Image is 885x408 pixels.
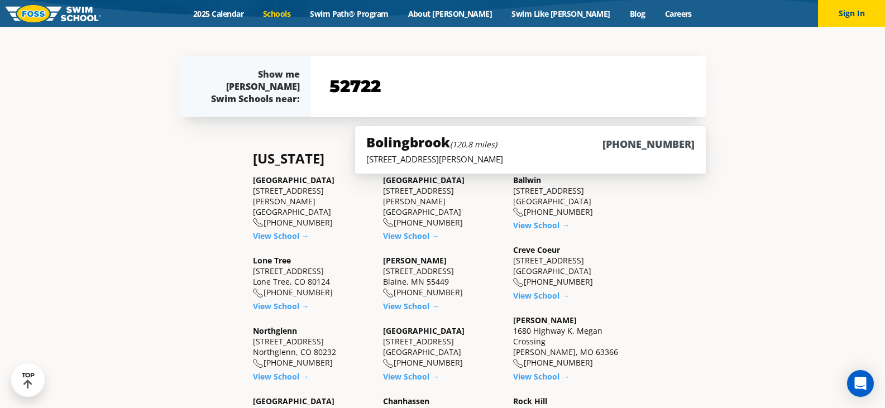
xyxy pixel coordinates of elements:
a: View School → [253,231,309,241]
img: location-phone-o-icon.svg [253,359,264,368]
a: View School → [253,301,309,311]
img: location-phone-o-icon.svg [513,278,524,287]
a: Lone Tree [253,255,291,266]
a: Rock Hill [513,396,547,406]
img: location-phone-o-icon.svg [383,289,394,298]
div: [STREET_ADDRESS] Lone Tree, CO 80124 [PHONE_NUMBER] [253,255,372,298]
div: [STREET_ADDRESS] Blaine, MN 55449 [PHONE_NUMBER] [383,255,502,298]
a: About [PERSON_NAME] [398,8,502,19]
a: Creve Coeur [513,244,560,255]
a: [GEOGRAPHIC_DATA] [253,396,334,406]
a: View School → [513,290,570,301]
a: View School → [383,301,439,311]
a: View School → [253,371,309,382]
small: (120.8 miles) [450,139,497,150]
a: Careers [655,8,701,19]
div: [STREET_ADDRESS] [GEOGRAPHIC_DATA] [PHONE_NUMBER] [513,175,632,218]
a: Schools [253,8,300,19]
img: location-phone-o-icon.svg [383,218,394,228]
h6: [PHONE_NUMBER] [602,137,695,151]
div: Open Intercom Messenger [847,370,874,397]
input: YOUR ZIP CODE [327,70,691,103]
a: Chanhassen [383,396,429,406]
img: FOSS Swim School Logo [6,5,101,22]
div: [STREET_ADDRESS][PERSON_NAME] [GEOGRAPHIC_DATA] [PHONE_NUMBER] [253,175,372,228]
img: location-phone-o-icon.svg [253,289,264,298]
img: location-phone-o-icon.svg [253,218,264,228]
div: TOP [22,372,35,389]
a: [PERSON_NAME] [513,315,577,325]
a: Blog [620,8,655,19]
a: View School → [513,371,570,382]
div: Show me [PERSON_NAME] Swim Schools near: [202,68,300,105]
a: View School → [513,220,570,231]
div: [STREET_ADDRESS] [GEOGRAPHIC_DATA] [PHONE_NUMBER] [513,244,632,287]
div: [STREET_ADDRESS][PERSON_NAME] [GEOGRAPHIC_DATA] [PHONE_NUMBER] [383,175,502,228]
a: Ballwin [513,175,541,185]
img: location-phone-o-icon.svg [513,208,524,217]
a: Swim Path® Program [300,8,398,19]
a: View School → [383,231,439,241]
a: 2025 Calendar [184,8,253,19]
a: Bolingbrook(120.8 miles)[PHONE_NUMBER][STREET_ADDRESS][PERSON_NAME] [355,126,706,174]
a: View School → [383,371,439,382]
a: Northglenn [253,325,297,336]
a: Swim Like [PERSON_NAME] [502,8,620,19]
a: [GEOGRAPHIC_DATA] [383,175,465,185]
h5: Bolingbrook [366,133,497,151]
div: 1680 Highway K, Megan Crossing [PERSON_NAME], MO 63366 [PHONE_NUMBER] [513,315,632,368]
img: location-phone-o-icon.svg [513,359,524,368]
div: [STREET_ADDRESS] Northglenn, CO 80232 [PHONE_NUMBER] [253,325,372,368]
a: [GEOGRAPHIC_DATA] [253,175,334,185]
p: [STREET_ADDRESS][PERSON_NAME] [366,153,694,165]
img: location-phone-o-icon.svg [383,359,394,368]
a: [GEOGRAPHIC_DATA] [383,325,465,336]
div: [STREET_ADDRESS] [GEOGRAPHIC_DATA] [PHONE_NUMBER] [383,325,502,368]
a: [PERSON_NAME] [383,255,447,266]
